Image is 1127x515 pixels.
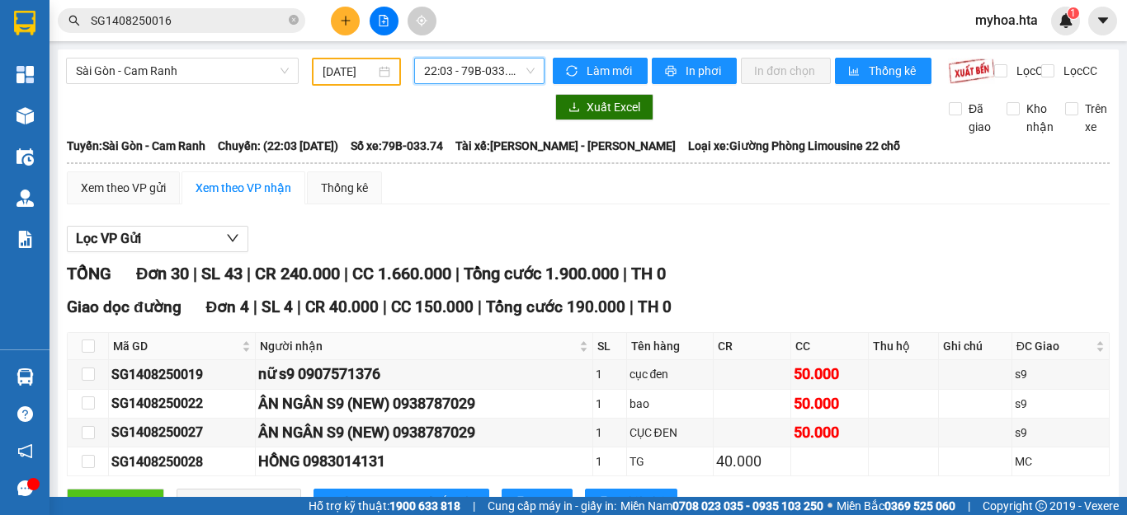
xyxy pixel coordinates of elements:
div: 50.000 [794,363,865,386]
span: CR 40.000 [305,297,379,316]
span: Trên xe [1078,100,1114,136]
img: 9k= [948,58,995,84]
div: TG [630,452,711,471]
strong: 0369 525 060 [884,499,955,513]
th: SL [593,333,627,360]
span: Chuyến: (22:03 [DATE]) [218,137,338,155]
div: ÂN NGÂN S9 (NEW) 0938787029 [258,392,589,415]
span: bar-chart [848,65,862,78]
span: Loại xe: Giường Phòng Limousine 22 chỗ [688,137,900,155]
img: warehouse-icon [17,148,34,166]
span: printer [598,496,610,509]
div: s9 [1015,395,1106,413]
span: SL 43 [201,264,243,283]
span: Kho nhận [1020,100,1060,136]
div: HỒNG 0983014131 [258,450,589,473]
img: warehouse-icon [17,368,34,386]
span: Đơn 30 [136,264,189,283]
td: SG1408250028 [109,447,256,476]
span: Người nhận [260,337,575,355]
button: syncLàm mới [553,58,648,84]
div: SG1408250022 [111,393,252,414]
span: copyright [1035,500,1047,512]
span: Lọc VP Gửi [76,228,141,249]
div: bao [630,395,711,413]
div: s9 [1015,424,1106,442]
span: down [226,232,239,245]
span: CC 1.660.000 [352,264,451,283]
input: 14/08/2025 [323,63,375,81]
button: aim [408,7,436,35]
th: Thu hộ [869,333,939,360]
sup: 1 [1068,7,1079,19]
span: | [253,297,257,316]
div: 1 [596,452,624,471]
span: | [193,264,197,283]
th: Ghi chú [939,333,1012,360]
span: TH 0 [631,264,666,283]
button: file-add [370,7,398,35]
div: 40.000 [716,450,788,473]
button: plus [331,7,360,35]
td: SG1408250019 [109,360,256,389]
span: Hỗ trợ kỹ thuật: [309,497,460,515]
button: downloadXuất Excel [555,94,653,120]
strong: 0708 023 035 - 0935 103 250 [672,499,823,513]
div: 1 [596,365,624,383]
span: message [17,480,33,496]
span: close-circle [289,15,299,25]
span: | [623,264,627,283]
span: | [297,297,301,316]
span: Sài Gòn - Cam Ranh [76,59,289,83]
span: printer [665,65,679,78]
span: printer [515,496,526,509]
div: SG1408250019 [111,364,252,385]
span: notification [17,443,33,459]
span: aim [416,15,427,26]
div: ÂN NGÂN S9 (NEW) 0938787029 [258,421,589,444]
span: | [478,297,482,316]
span: Làm mới [587,62,634,80]
img: warehouse-icon [17,107,34,124]
span: Lọc CR [1010,62,1053,80]
button: caret-down [1088,7,1117,35]
button: Lọc VP Gửi [67,226,248,252]
span: Cung cấp máy in - giấy in: [488,497,616,515]
span: question-circle [17,406,33,422]
span: Số xe: 79B-033.74 [351,137,443,155]
button: downloadNhập kho nhận [177,489,301,515]
span: ĐC Giao [1016,337,1092,355]
th: CC [791,333,869,360]
div: 1 [596,424,624,442]
div: 50.000 [794,392,865,415]
button: printerIn DS [502,489,573,515]
span: Đơn 4 [206,297,250,316]
span: Tài xế: [PERSON_NAME] - [PERSON_NAME] [455,137,676,155]
span: Thống kê [869,62,918,80]
div: 1 [596,395,624,413]
span: Xuất Excel [587,98,640,116]
div: cục đen [630,365,711,383]
button: sort-ascending[PERSON_NAME] sắp xếp [314,489,489,515]
div: nữ s9 0907571376 [258,363,589,386]
div: SG1408250027 [111,422,252,442]
span: Lọc CC [1057,62,1100,80]
div: MC [1015,452,1106,471]
span: | [968,497,970,515]
div: s9 [1015,365,1106,383]
div: Xem theo VP nhận [196,179,291,197]
span: [PERSON_NAME] sắp xếp [345,493,476,511]
span: | [455,264,460,283]
span: | [473,497,475,515]
span: download [568,101,580,115]
span: file-add [378,15,389,26]
span: sync [566,65,580,78]
button: uploadGiao hàng [67,489,164,515]
span: search [68,15,80,26]
th: Tên hàng [627,333,714,360]
span: CR 240.000 [255,264,340,283]
img: icon-new-feature [1059,13,1073,28]
span: | [630,297,634,316]
span: CC 150.000 [391,297,474,316]
span: | [383,297,387,316]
